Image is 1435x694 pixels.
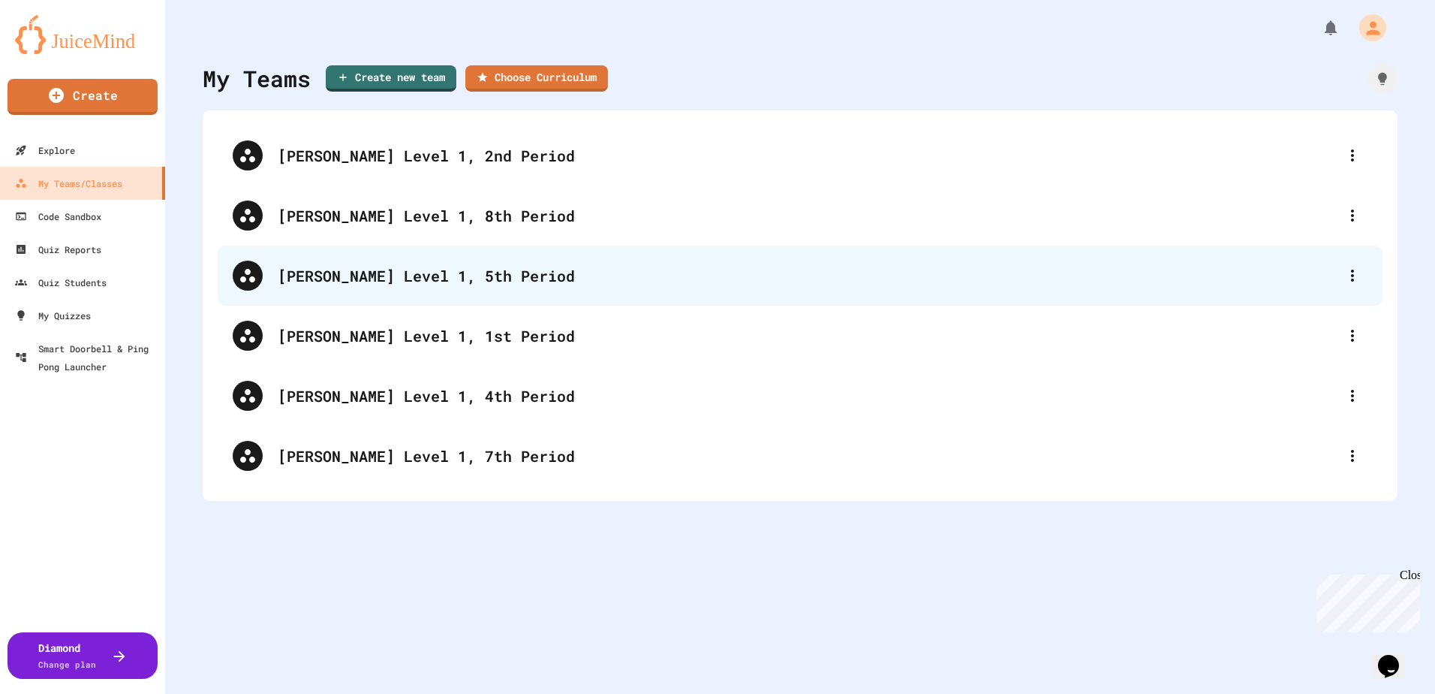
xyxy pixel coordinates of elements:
div: My Account [1343,11,1390,45]
div: My Teams/Classes [15,174,122,192]
div: My Teams [203,62,311,95]
div: [PERSON_NAME] Level 1, 8th Period [218,186,1382,246]
div: [PERSON_NAME] Level 1, 4th Period [278,385,1337,407]
div: [PERSON_NAME] Level 1, 5th Period [278,264,1337,287]
div: [PERSON_NAME] Level 1, 4th Period [218,366,1382,426]
div: Chat with us now!Close [6,6,104,95]
a: Create new team [326,65,456,92]
div: [PERSON_NAME] Level 1, 8th Period [278,204,1337,227]
iframe: chat widget [1310,569,1420,632]
div: [PERSON_NAME] Level 1, 1st Period [218,306,1382,366]
div: [PERSON_NAME] Level 1, 1st Period [278,324,1337,347]
div: My Notifications [1294,15,1343,41]
div: How it works [1367,64,1397,94]
div: Smart Doorbell & Ping Pong Launcher [15,339,159,376]
div: Quiz Students [15,273,107,291]
a: Choose Curriculum [465,65,608,92]
div: [PERSON_NAME] Level 1, 7th Period [278,445,1337,467]
span: Change plan [38,659,96,670]
div: [PERSON_NAME] Level 1, 2nd Period [218,125,1382,186]
img: logo-orange.svg [15,15,150,54]
div: [PERSON_NAME] Level 1, 5th Period [218,246,1382,306]
div: Quiz Reports [15,240,101,258]
div: Code Sandbox [15,207,101,225]
div: My Quizzes [15,306,91,324]
div: [PERSON_NAME] Level 1, 7th Period [218,426,1382,486]
iframe: chat widget [1372,634,1420,679]
div: Explore [15,141,75,159]
a: Create [8,79,158,115]
div: [PERSON_NAME] Level 1, 2nd Period [278,144,1337,167]
button: DiamondChange plan [8,632,158,679]
div: Diamond [38,640,96,671]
